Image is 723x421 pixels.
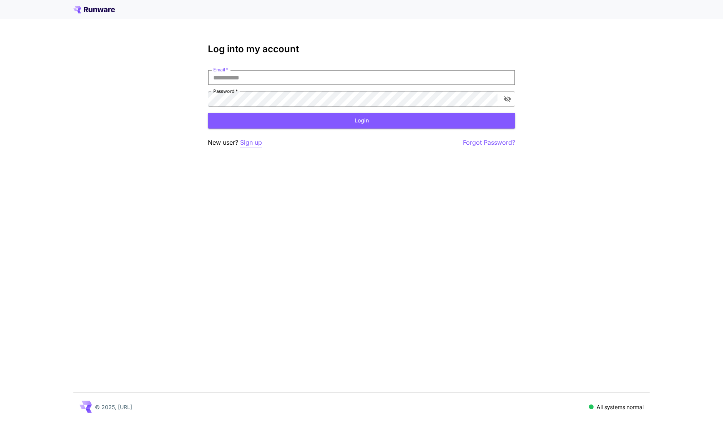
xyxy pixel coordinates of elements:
button: Sign up [240,138,262,147]
h3: Log into my account [208,44,515,54]
label: Password [213,88,238,94]
p: New user? [208,138,262,147]
p: All systems normal [597,403,643,411]
button: toggle password visibility [501,92,514,106]
p: © 2025, [URL] [95,403,132,411]
label: Email [213,66,228,73]
button: Forgot Password? [463,138,515,147]
button: Login [208,113,515,129]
